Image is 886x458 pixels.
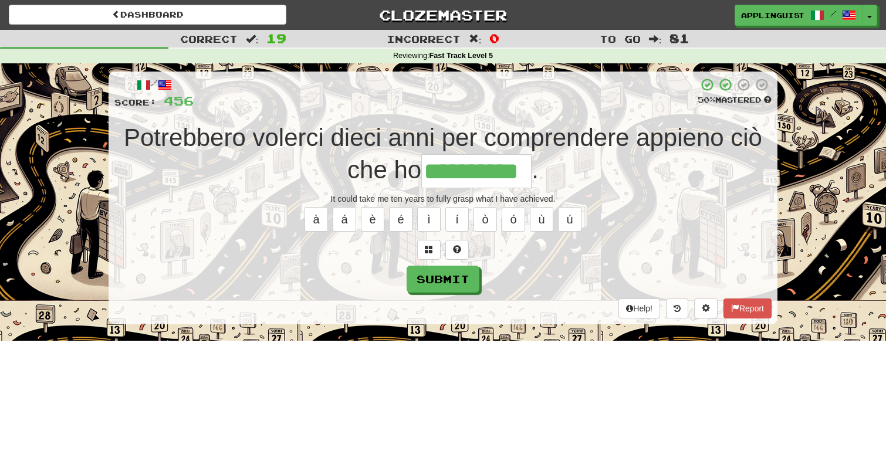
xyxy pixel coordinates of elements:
button: ó [502,207,525,232]
strong: Fast Track Level 5 [430,52,493,60]
span: 456 [164,93,194,108]
a: Dashboard [9,5,286,25]
div: It could take me ten years to fully grasp what I have achieved. [114,193,772,205]
button: ù [530,207,553,232]
div: Mastered [698,95,772,106]
span: 0 [489,31,499,45]
button: Help! [618,298,660,318]
span: To go [600,33,641,45]
span: / [830,9,836,18]
button: Switch sentence to multiple choice alt+p [417,240,441,260]
button: é [389,207,412,232]
span: Potrebbero volerci dieci anni per comprendere appieno ciò che ho [124,124,762,184]
span: 50 % [698,95,715,104]
button: í [445,207,469,232]
button: á [333,207,356,232]
span: Score: [114,97,157,107]
span: : [246,34,259,44]
span: Applinguist [741,10,804,21]
span: 19 [266,31,286,45]
a: Clozemaster [304,5,581,25]
button: ú [558,207,581,232]
span: Incorrect [387,33,461,45]
span: Correct [180,33,238,45]
button: è [361,207,384,232]
button: ì [417,207,441,232]
button: ò [474,207,497,232]
span: . [532,156,539,184]
button: Single letter hint - you only get 1 per sentence and score half the points! alt+h [445,240,469,260]
span: : [469,34,482,44]
span: : [649,34,662,44]
button: Round history (alt+y) [666,298,688,318]
button: Report [723,298,772,318]
div: / [114,77,194,92]
button: à [305,207,328,232]
button: Submit [407,266,479,293]
a: Applinguist / [735,5,863,26]
span: 81 [669,31,689,45]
